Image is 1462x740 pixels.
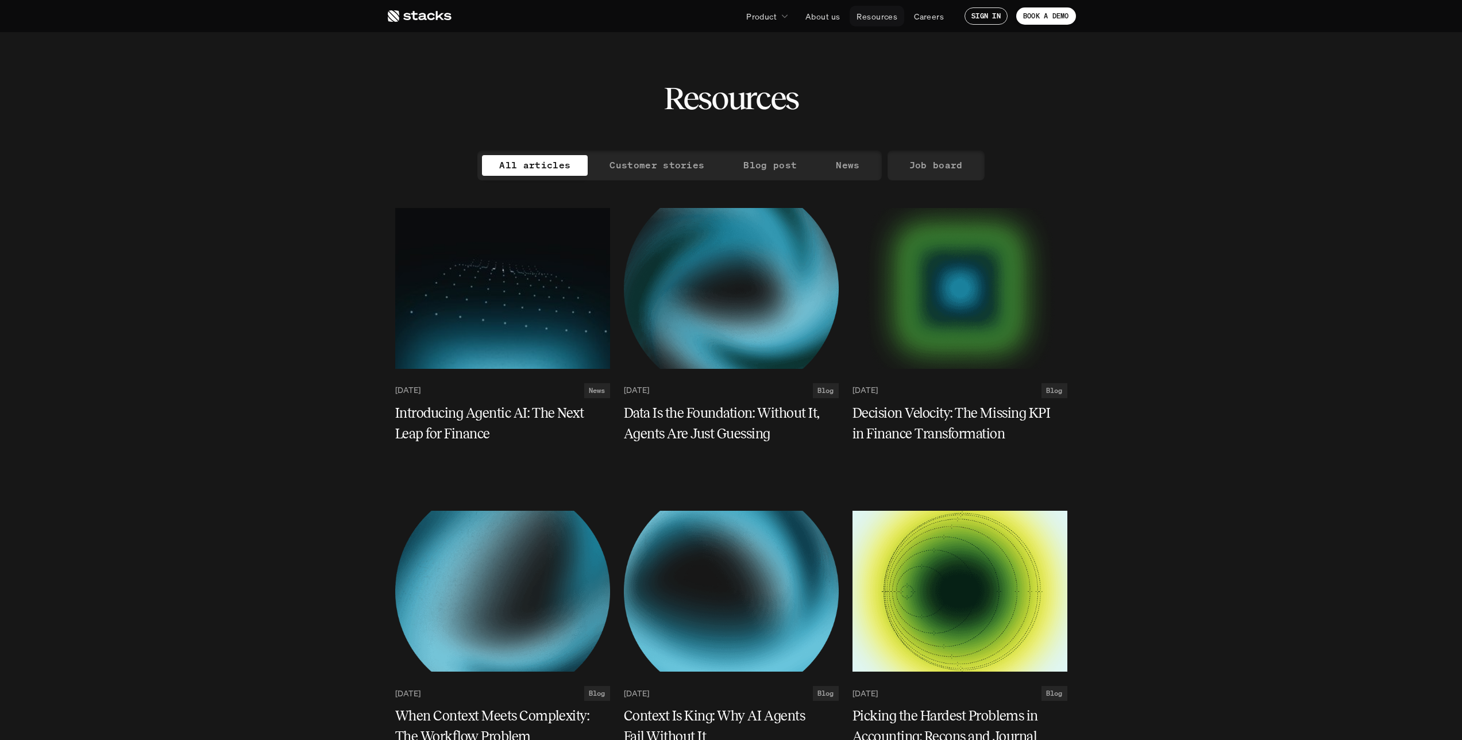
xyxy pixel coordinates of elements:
[852,686,1067,701] a: [DATE]Blog
[624,383,839,398] a: [DATE]Blog
[726,155,814,176] a: Blog post
[805,10,840,22] p: About us
[746,10,777,22] p: Product
[909,157,963,174] p: Job board
[624,403,839,444] a: Data Is the Foundation: Without It, Agents Are Just Guessing
[624,386,649,395] p: [DATE]
[499,157,570,174] p: All articles
[852,403,1067,444] a: Decision Velocity: The Missing KPI in Finance Transformation
[914,10,944,22] p: Careers
[624,689,649,699] p: [DATE]
[798,6,847,26] a: About us
[395,403,596,444] h5: Introducing Agentic AI: The Next Leap for Finance
[1023,12,1069,20] p: BOOK A DEMO
[743,157,797,174] p: Blog post
[819,155,877,176] a: News
[395,403,610,444] a: Introducing Agentic AI: The Next Leap for Finance
[664,80,798,116] h2: Resources
[395,686,610,701] a: [DATE]Blog
[852,386,878,395] p: [DATE]
[965,7,1008,25] a: SIGN IN
[817,689,834,697] h2: Blog
[395,689,421,699] p: [DATE]
[1046,387,1063,395] h2: Blog
[624,403,825,444] h5: Data Is the Foundation: Without It, Agents Are Just Guessing
[836,157,859,174] p: News
[852,383,1067,398] a: [DATE]Blog
[857,10,897,22] p: Resources
[892,155,980,176] a: Job board
[850,6,904,26] a: Resources
[589,387,605,395] h2: News
[852,689,878,699] p: [DATE]
[592,155,722,176] a: Customer stories
[610,157,704,174] p: Customer stories
[589,689,605,697] h2: Blog
[1016,7,1076,25] a: BOOK A DEMO
[624,686,839,701] a: [DATE]Blog
[907,6,951,26] a: Careers
[172,52,222,61] a: Privacy Policy
[852,403,1054,444] h5: Decision Velocity: The Missing KPI in Finance Transformation
[482,155,588,176] a: All articles
[1046,689,1063,697] h2: Blog
[817,387,834,395] h2: Blog
[395,383,610,398] a: [DATE]News
[971,12,1001,20] p: SIGN IN
[395,386,421,395] p: [DATE]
